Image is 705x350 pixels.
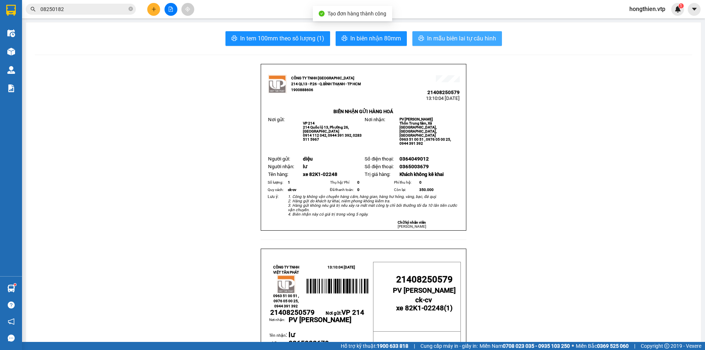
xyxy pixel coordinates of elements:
[691,6,698,12] span: caret-down
[40,5,127,13] input: Tìm tên, số ĐT hoặc mã đơn
[240,34,324,43] span: In tem 100mm theo số lượng (1)
[181,3,194,16] button: aim
[446,304,450,312] span: 1
[398,220,426,224] strong: Chữ ký nhân viên
[680,3,682,8] span: 1
[25,44,85,50] strong: BIÊN NHẬN GỬI HÀNG HOÁ
[14,284,16,286] sup: 1
[634,342,635,350] span: |
[303,121,315,125] span: VP 214
[399,164,429,169] span: 0365003679
[129,7,133,11] span: close-circle
[572,344,574,347] span: ⚪️
[225,31,330,46] button: printerIn tem 100mm theo số lượng (1)
[25,53,37,57] span: VP 214
[7,48,15,55] img: warehouse-icon
[365,164,394,169] span: Số điện thoại:
[427,90,460,95] span: 21408250579
[289,339,329,347] span: 0365003679
[623,4,671,14] span: hongthien.vtp
[70,33,104,39] span: 07:32:07 [DATE]
[688,3,701,16] button: caret-down
[269,333,286,338] span: Tên nhận
[357,188,359,192] span: 0
[412,31,502,46] button: printerIn mẫu biên lai tự cấu hình
[399,121,437,137] span: Thôn Trung tâm, Xã [GEOGRAPHIC_DATA], [GEOGRAPHIC_DATA], [GEOGRAPHIC_DATA]
[357,180,359,184] span: 0
[168,7,173,12] span: file-add
[319,11,325,17] span: check-circle
[7,17,17,35] img: logo
[303,172,337,177] span: xe 82K1-02248
[420,342,478,350] span: Cung cấp máy in - giấy in:
[231,35,237,42] span: printer
[396,304,444,312] span: xe 82K1-02248
[480,342,570,350] span: Miền Nam
[268,194,279,199] span: Lưu ý:
[393,179,419,186] td: Phí thu hộ:
[289,331,295,339] span: lư
[399,137,451,145] span: 0963 51 00 51 , 0976 05 00 25, 0944 391 392
[365,156,394,162] span: Số điện thoại:
[273,294,299,308] span: 0963 51 00 51 , 0976 05 00 25, 0944 391 392
[7,84,15,92] img: solution-icon
[399,117,433,121] span: PV [PERSON_NAME]
[341,342,408,350] span: Hỗ trợ kỹ thuật:
[414,342,415,350] span: |
[7,285,15,292] img: warehouse-icon
[333,109,393,114] strong: BIÊN NHẬN GỬI HÀNG HOÁ
[289,316,351,324] span: PV [PERSON_NAME]
[8,335,15,342] span: message
[415,296,432,304] span: ck-cv
[7,29,15,37] img: warehouse-icon
[350,34,401,43] span: In biên nhận 80mm
[273,265,299,274] strong: CÔNG TY TNHH VIỆT TÂN PHÁT
[56,51,68,62] span: Nơi nhận:
[269,317,288,331] td: Nơi nhận:
[329,186,357,194] td: Đã thanh toán:
[419,180,422,184] span: 0
[396,274,453,285] span: 21408250579
[398,224,426,228] span: [PERSON_NAME]
[129,6,133,13] span: close-circle
[329,179,357,186] td: Thụ hộ/ Phí
[74,51,95,55] span: PV Krông Nô
[326,311,364,316] span: Nơi gửi:
[418,35,424,42] span: printer
[664,343,669,349] span: copyright
[341,308,364,317] span: VP 214
[151,7,156,12] span: plus
[303,133,362,141] span: 0914 112 042, 0944 391 392, 0283 511 5967
[8,302,15,308] span: question-circle
[675,6,681,12] img: icon-new-feature
[185,7,190,12] span: aim
[268,117,285,122] span: Nơi gửi:
[6,5,16,16] img: logo-vxr
[597,343,629,349] strong: 0369 525 060
[426,95,460,101] span: 13:10:04 [DATE]
[30,7,36,12] span: search
[19,12,59,39] strong: CÔNG TY TNHH [GEOGRAPHIC_DATA] 214 QL13 - P.26 - Q.BÌNH THẠNH - TP HCM 1900888606
[277,275,295,293] img: logo
[269,340,288,348] td: Số ĐT:
[399,156,429,162] span: 0364049012
[427,34,496,43] span: In mẫu biên lai tự cấu hình
[341,35,347,42] span: printer
[365,117,385,122] span: Nơi nhận:
[71,28,104,33] span: 21408250565
[377,343,408,349] strong: 1900 633 818
[303,164,307,169] span: lư
[365,172,390,177] span: Trị giá hàng:
[399,172,444,177] span: Khách không kê khai
[268,164,294,169] span: Người nhận:
[147,3,160,16] button: plus
[7,66,15,74] img: warehouse-icon
[328,265,355,269] span: 13:10:04 [DATE]
[336,31,407,46] button: printerIn biên nhận 80mm
[503,343,570,349] strong: 0708 023 035 - 0935 103 250
[267,179,287,186] td: Số lượng:
[419,188,434,192] span: 350.000
[679,3,684,8] sup: 1
[393,286,456,295] span: PV [PERSON_NAME]
[288,194,457,217] em: 1. Công ty không vận chuyển hàng cấm, hàng gian, hàng hư hỏng, vàng, bạc, đá quý. 2. Hàng gửi do ...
